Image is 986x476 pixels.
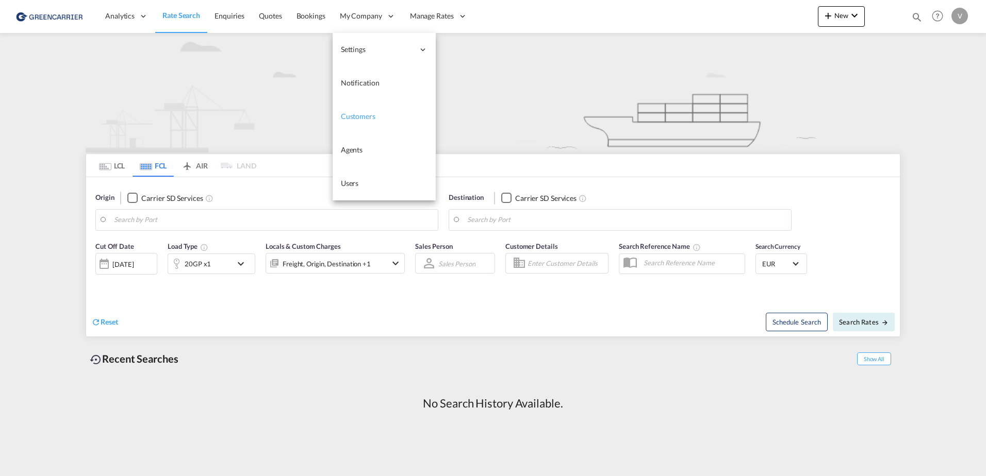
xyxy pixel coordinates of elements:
md-icon: icon-backup-restore [90,353,102,366]
div: [DATE] [112,260,134,269]
a: Agents [333,133,436,167]
md-icon: icon-chevron-down [848,9,861,22]
div: Settings [333,33,436,66]
div: V [951,8,968,24]
div: 20GP x1icon-chevron-down [168,253,255,274]
span: Notification [341,78,380,87]
span: Reset [101,317,118,326]
img: new-FCL.png [86,33,900,152]
span: Search Rates [839,318,889,326]
span: Agents [341,145,363,154]
md-pagination-wrapper: Use the left and right arrow keys to navigate between tabs [91,154,256,177]
span: Manage Rates [410,11,454,21]
span: Quotes [259,11,282,20]
span: New [822,11,861,20]
div: icon-magnify [911,11,923,27]
div: Freight Origin Destination Factory Stuffingicon-chevron-down [266,253,405,274]
div: No Search History Available. [423,396,563,412]
div: Origin Checkbox No InkUnchecked: Search for CY (Container Yard) services for all selected carrier... [86,177,900,336]
div: Carrier SD Services [515,193,577,203]
div: icon-refreshReset [91,317,118,328]
span: Customers [341,112,375,121]
md-icon: icon-airplane [181,160,193,167]
md-icon: icon-chevron-down [235,258,252,270]
span: Sales Person [415,242,453,250]
div: Freight Origin Destination Factory Stuffing [283,257,371,271]
md-icon: icon-refresh [91,317,101,327]
md-select: Sales Person [437,256,476,271]
span: Analytics [105,11,135,21]
span: Help [929,7,946,25]
span: Settings [341,44,414,55]
input: Search by Port [467,212,786,228]
span: Search Reference Name [619,242,701,250]
md-tab-item: AIR [174,154,215,177]
button: icon-plus 400-fgNewicon-chevron-down [818,6,865,27]
md-icon: icon-magnify [911,11,923,23]
span: Show All [857,352,891,365]
md-tab-item: FCL [133,154,174,177]
input: Search by Port [114,212,433,228]
span: EUR [762,259,791,268]
md-icon: icon-plus 400-fg [822,9,834,22]
div: Carrier SD Services [141,193,203,203]
span: My Company [340,11,382,21]
md-icon: Your search will be saved by the below given name [693,243,701,251]
md-icon: icon-chevron-down [389,257,402,269]
span: Bookings [297,11,325,20]
md-checkbox: Checkbox No Ink [501,193,577,203]
span: Locals & Custom Charges [266,242,341,250]
input: Enter Customer Details [528,256,605,271]
a: Customers [333,100,436,133]
md-icon: Select multiple loads to view rates [200,243,208,251]
div: [DATE] [95,253,157,275]
span: Users [341,179,359,188]
a: Users [333,167,436,200]
div: 20GP x1 [185,257,211,271]
span: Origin [95,193,114,203]
div: Recent Searches [86,347,183,370]
button: Search Ratesicon-arrow-right [833,313,895,331]
md-icon: icon-arrow-right [881,319,889,326]
span: Customer Details [505,242,557,250]
img: 1378a7308afe11ef83610d9e779c6b34.png [15,5,85,28]
span: Search Currency [755,243,800,250]
md-select: Select Currency: € EUREuro [761,256,801,271]
span: Rate Search [162,11,200,20]
md-checkbox: Checkbox No Ink [127,193,203,203]
md-datepicker: Select [95,274,103,287]
button: Note: By default Schedule search will only considerorigin ports, destination ports and cut off da... [766,313,828,331]
md-icon: Unchecked: Search for CY (Container Yard) services for all selected carriers.Checked : Search for... [205,194,213,202]
md-tab-item: LCL [91,154,133,177]
input: Search Reference Name [638,255,745,270]
span: Load Type [168,242,208,250]
span: Enquiries [215,11,244,20]
a: Notification [333,66,436,100]
span: Destination [449,193,484,203]
div: Help [929,7,951,26]
md-icon: Unchecked: Search for CY (Container Yard) services for all selected carriers.Checked : Search for... [579,194,587,202]
span: Cut Off Date [95,242,134,250]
